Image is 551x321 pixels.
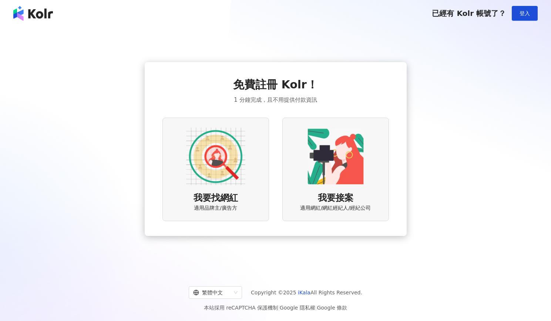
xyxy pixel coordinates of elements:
[13,6,53,21] img: logo
[204,303,347,312] span: 本站採用 reCAPTCHA 保護機制
[194,205,237,212] span: 適用品牌主/廣告方
[280,305,315,311] a: Google 隱私權
[234,95,317,104] span: 1 分鐘完成，且不用提供付款資訊
[315,305,317,311] span: |
[520,10,530,16] span: 登入
[300,205,371,212] span: 適用網紅/網紅經紀人/經紀公司
[317,305,347,311] a: Google 條款
[251,288,362,297] span: Copyright © 2025 All Rights Reserved.
[512,6,538,21] button: 登入
[233,77,318,92] span: 免費註冊 Kolr！
[318,192,353,205] span: 我要接案
[194,192,238,205] span: 我要找網紅
[186,127,245,186] img: AD identity option
[306,127,365,186] img: KOL identity option
[298,290,310,295] a: iKala
[278,305,280,311] span: |
[193,287,231,298] div: 繁體中文
[432,9,506,18] span: 已經有 Kolr 帳號了？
